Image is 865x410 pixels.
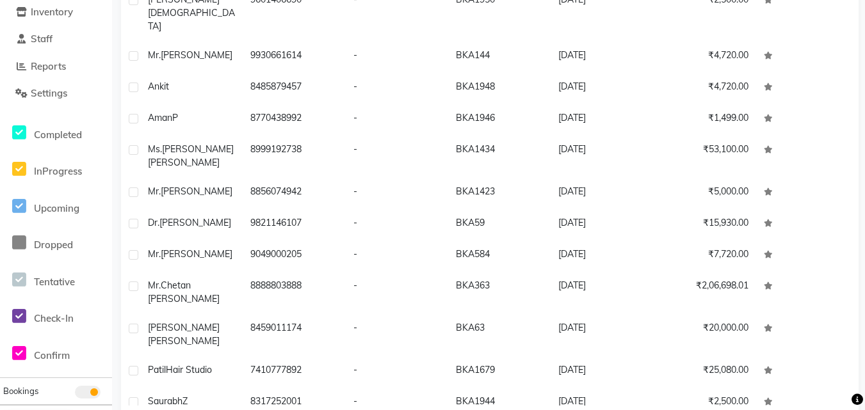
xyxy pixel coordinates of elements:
[448,72,551,104] td: BKA1948
[551,313,653,356] td: [DATE]
[551,240,653,271] td: [DATE]
[448,41,551,72] td: BKA144
[346,356,448,387] td: -
[148,143,234,155] span: Ms.[PERSON_NAME]
[448,313,551,356] td: BKA63
[448,135,551,177] td: BKA1434
[653,41,756,72] td: ₹4,720.00
[551,104,653,135] td: [DATE]
[148,335,220,347] span: [PERSON_NAME]
[243,271,345,313] td: 8888803888
[551,356,653,387] td: [DATE]
[653,240,756,271] td: ₹7,720.00
[243,240,345,271] td: 9049000205
[653,209,756,240] td: ₹15,930.00
[551,72,653,104] td: [DATE]
[551,177,653,209] td: [DATE]
[148,217,159,228] span: Dr.
[448,271,551,313] td: BKA363
[448,209,551,240] td: BKA59
[161,185,232,197] span: [PERSON_NAME]
[34,202,79,214] span: Upcoming
[148,185,161,197] span: Mr.
[653,72,756,104] td: ₹4,720.00
[243,104,345,135] td: 8770438992
[148,248,161,260] span: Mr.
[551,271,653,313] td: [DATE]
[166,364,212,375] span: Hair Studio
[148,7,235,32] span: [DEMOGRAPHIC_DATA]
[148,322,220,333] span: [PERSON_NAME]
[243,135,345,177] td: 8999192738
[148,112,172,123] span: Aman
[34,276,75,288] span: Tentative
[3,386,38,396] span: Bookings
[34,239,73,251] span: Dropped
[346,209,448,240] td: -
[448,240,551,271] td: BKA584
[31,6,73,18] span: Inventory
[346,41,448,72] td: -
[448,177,551,209] td: BKA1423
[551,41,653,72] td: [DATE]
[653,271,756,313] td: ₹2,06,698.01
[148,81,169,92] span: Ankit
[31,33,53,45] span: Staff
[448,104,551,135] td: BKA1946
[346,104,448,135] td: -
[172,112,178,123] span: P
[243,209,345,240] td: 9821146107
[551,135,653,177] td: [DATE]
[31,60,66,72] span: Reports
[161,49,232,61] span: [PERSON_NAME]
[243,313,345,356] td: 8459011174
[653,356,756,387] td: ₹25,080.00
[243,72,345,104] td: 8485879457
[3,32,109,47] a: Staff
[148,280,220,304] span: Chetan [PERSON_NAME]
[148,395,182,407] span: Saurabh
[148,157,220,168] span: [PERSON_NAME]
[34,349,70,361] span: Confirm
[34,129,82,141] span: Completed
[243,177,345,209] td: 8856074942
[346,313,448,356] td: -
[3,86,109,101] a: Settings
[148,364,166,375] span: Patil
[346,72,448,104] td: -
[3,5,109,20] a: Inventory
[34,312,74,324] span: Check-In
[243,41,345,72] td: 9930661614
[653,104,756,135] td: ₹1,499.00
[346,135,448,177] td: -
[346,271,448,313] td: -
[653,135,756,177] td: ₹53,100.00
[148,49,161,61] span: Mr.
[243,356,345,387] td: 7410777892
[346,240,448,271] td: -
[653,313,756,356] td: ₹20,000.00
[159,217,231,228] span: [PERSON_NAME]
[161,248,232,260] span: [PERSON_NAME]
[653,177,756,209] td: ₹5,000.00
[448,356,551,387] td: BKA1679
[551,209,653,240] td: [DATE]
[31,87,67,99] span: Settings
[3,59,109,74] a: Reports
[148,280,161,291] span: Mr.
[346,177,448,209] td: -
[34,165,82,177] span: InProgress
